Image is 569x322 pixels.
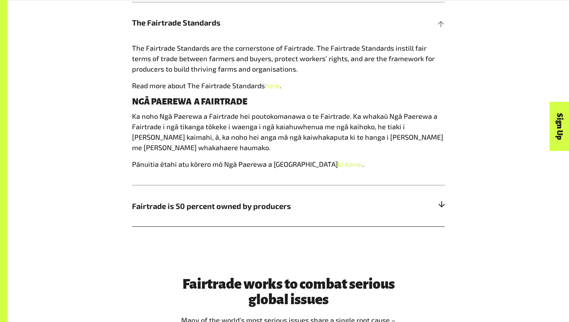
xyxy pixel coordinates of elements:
[265,81,279,90] a: here
[132,44,435,73] span: The Fairtrade Standards are the cornerstone of Fairtrade. The Fairtrade Standards instill fair te...
[132,17,367,28] span: The Fairtrade Standards
[132,159,445,170] p: Pānuitia ētahi atu kōrero mō Ngā Paerewa a [GEOGRAPHIC_DATA] .
[132,200,367,212] span: Fairtrade is 50 percent owned by producers
[132,97,445,106] h4: NGĀ PAEREWA A FAIRTRADE
[132,111,445,153] p: Ka noho Ngā Paerewa a Fairtrade hei poutokomanawa o te Fairtrade. Ka whakaū Ngā Paerewa a Fairtra...
[338,160,362,168] a: ki konei
[172,276,404,307] h3: Fairtrade works to combat serious global issues
[132,81,281,90] span: Read more about The Fairtrade Standards .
